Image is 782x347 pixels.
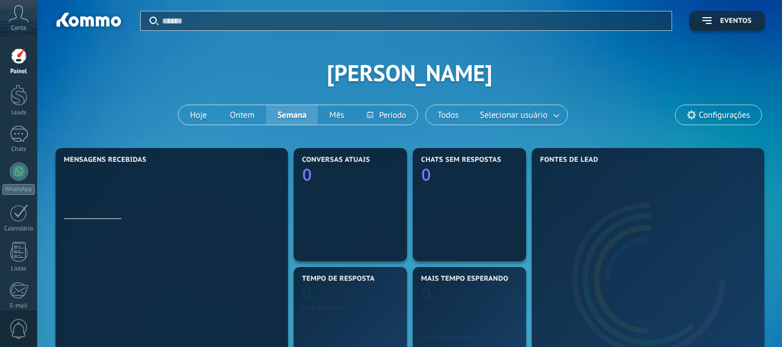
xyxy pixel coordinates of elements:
[2,225,35,233] div: Calendário
[318,105,356,125] button: Mês
[2,302,35,310] div: E-mail
[421,156,501,164] span: Chats sem respostas
[470,105,567,125] button: Selecionar usuário
[266,105,318,125] button: Semana
[421,163,431,186] text: 0
[302,303,398,312] div: esta semana
[421,282,431,305] text: 0
[179,105,219,125] button: Hoje
[2,265,35,273] div: Listas
[64,156,147,164] span: Mensagens recebidas
[11,25,26,32] span: Conta
[699,110,750,120] span: Configurações
[302,275,375,283] span: Tempo de resposta
[689,11,765,31] button: Eventos
[2,109,35,117] div: Leads
[720,17,752,25] span: Eventos
[2,184,35,195] div: WhatsApp
[2,68,35,75] div: Painel
[218,105,266,125] button: Ontem
[2,146,35,153] div: Chats
[477,107,550,123] span: Selecionar usuário
[302,163,312,186] text: 0
[421,275,509,283] span: Mais tempo esperando
[302,156,370,164] span: Conversas atuais
[302,282,312,305] text: 0
[426,105,470,125] button: Todos
[540,156,599,164] span: Fontes de lead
